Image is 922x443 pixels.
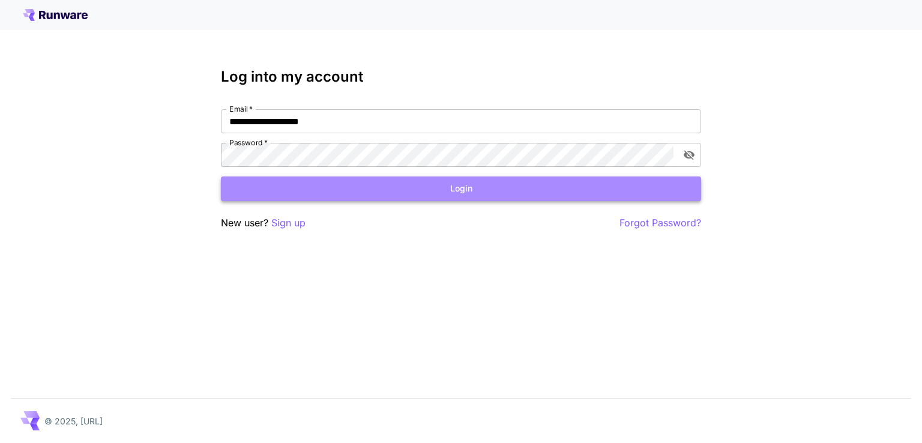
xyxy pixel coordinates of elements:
[678,144,700,166] button: toggle password visibility
[229,137,268,148] label: Password
[619,215,701,231] button: Forgot Password?
[221,176,701,201] button: Login
[229,104,253,114] label: Email
[44,415,103,427] p: © 2025, [URL]
[271,215,306,231] button: Sign up
[221,215,306,231] p: New user?
[221,68,701,85] h3: Log into my account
